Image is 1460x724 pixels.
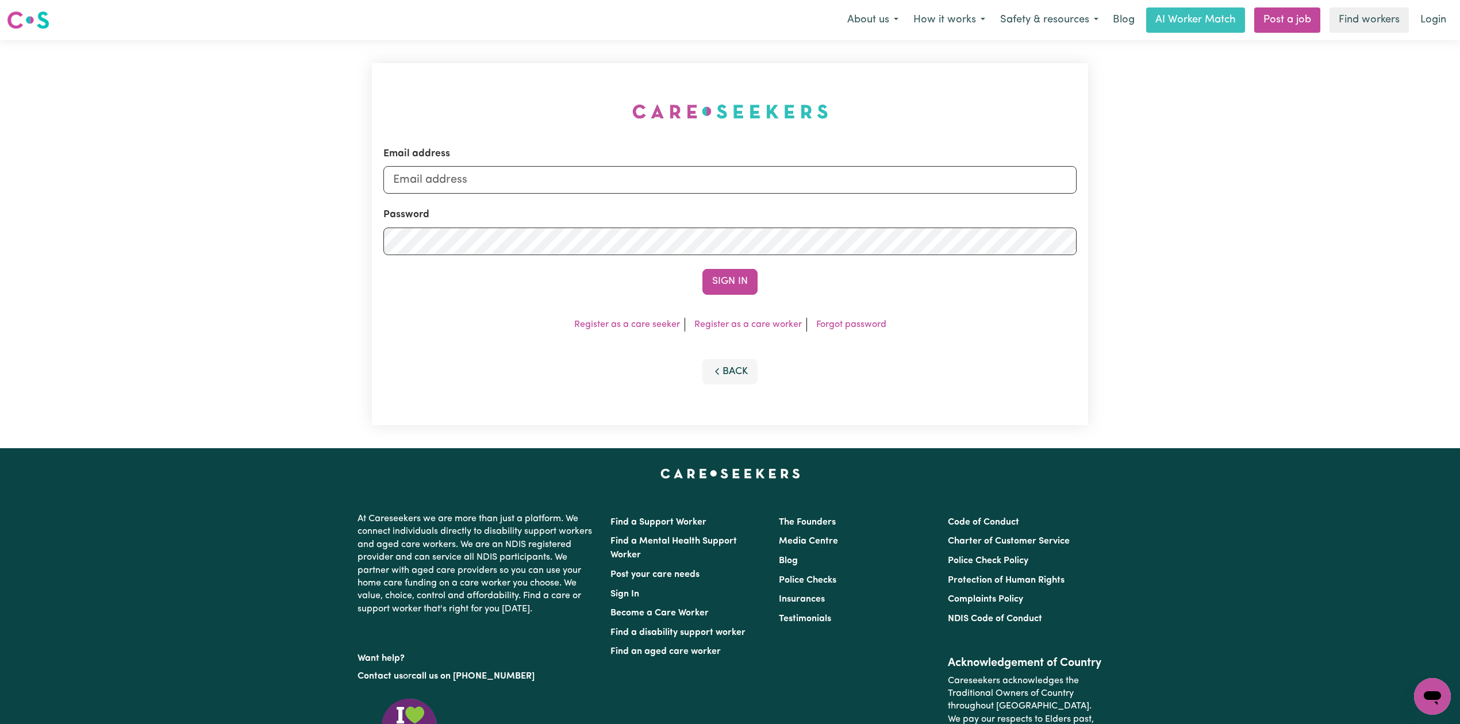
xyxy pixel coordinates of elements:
button: Back [702,359,758,384]
a: Find a Mental Health Support Worker [610,537,737,560]
a: The Founders [779,518,836,527]
a: Media Centre [779,537,838,546]
a: Testimonials [779,614,831,623]
a: Find a disability support worker [610,628,746,637]
h2: Acknowledgement of Country [948,656,1102,670]
a: Register as a care worker [694,320,802,329]
iframe: Button to launch messaging window [1414,678,1451,715]
a: Post a job [1254,7,1320,33]
a: Sign In [610,590,639,599]
button: About us [840,8,906,32]
a: NDIS Code of Conduct [948,614,1042,623]
a: Login [1413,7,1453,33]
p: At Careseekers we are more than just a platform. We connect individuals directly to disability su... [358,508,597,620]
a: Find an aged care worker [610,647,721,656]
input: Email address [383,166,1077,194]
a: Find workers [1330,7,1409,33]
a: Careseekers home page [660,469,800,478]
a: Police Checks [779,576,836,585]
a: Code of Conduct [948,518,1019,527]
a: Register as a care seeker [574,320,680,329]
a: Forgot password [816,320,886,329]
p: or [358,665,597,687]
a: AI Worker Match [1146,7,1245,33]
a: Police Check Policy [948,556,1028,565]
a: Post your care needs [610,570,700,579]
label: Email address [383,147,450,161]
a: Find a Support Worker [610,518,706,527]
a: Become a Care Worker [610,609,709,618]
a: Insurances [779,595,825,604]
a: Careseekers logo [7,7,49,33]
img: Careseekers logo [7,10,49,30]
a: Blog [1106,7,1142,33]
a: call us on [PHONE_NUMBER] [412,672,535,681]
button: Safety & resources [993,8,1106,32]
label: Password [383,207,429,222]
a: Protection of Human Rights [948,576,1065,585]
a: Contact us [358,672,403,681]
button: Sign In [702,269,758,294]
p: Want help? [358,648,597,665]
a: Complaints Policy [948,595,1023,604]
a: Charter of Customer Service [948,537,1070,546]
button: How it works [906,8,993,32]
a: Blog [779,556,798,565]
